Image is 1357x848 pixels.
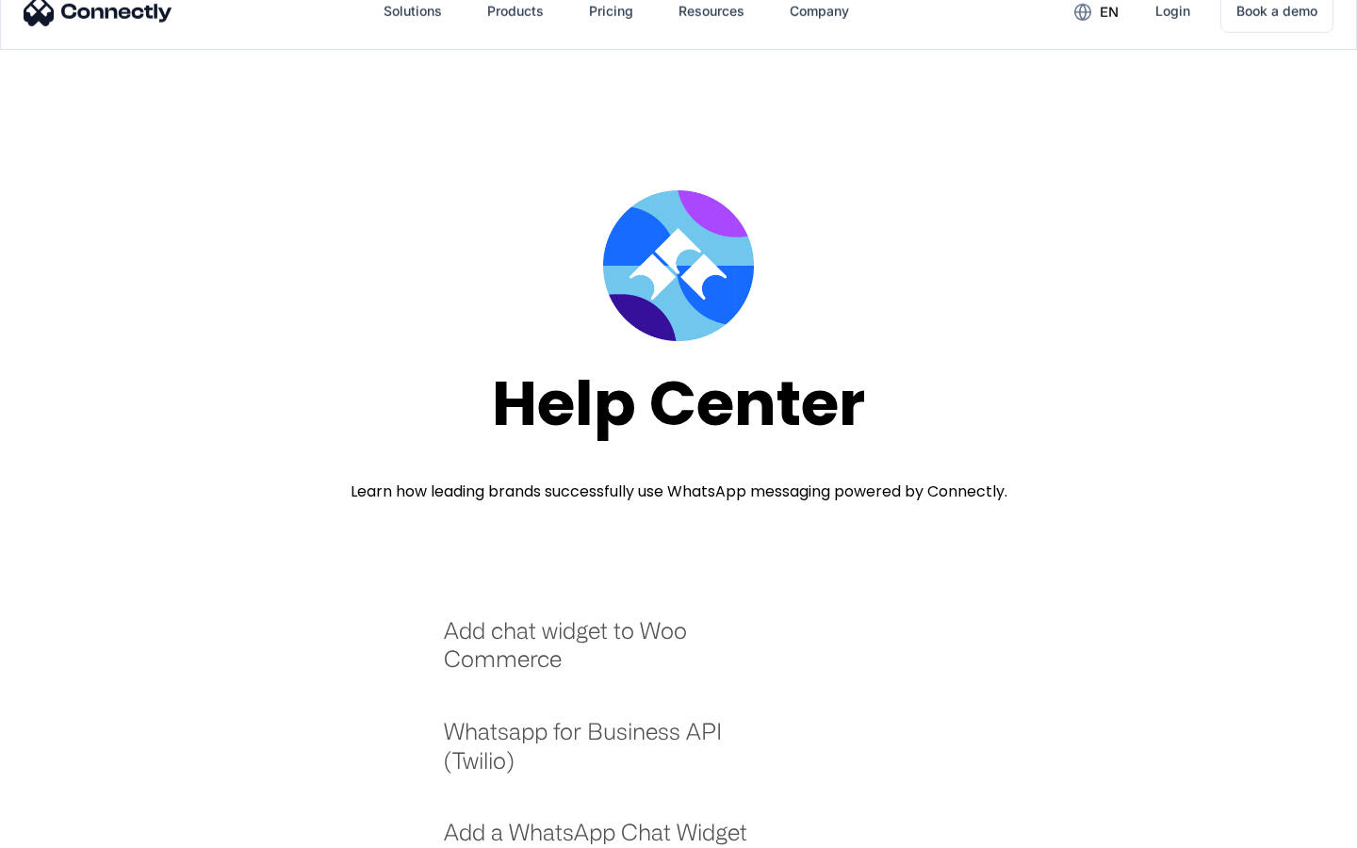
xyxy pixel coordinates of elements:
div: Help Center [492,369,865,438]
a: Whatsapp for Business API (Twilio) [444,717,773,793]
a: Add chat widget to Woo Commerce [444,616,773,693]
div: Learn how leading brands successfully use WhatsApp messaging powered by Connectly. [351,481,1007,503]
ul: Language list [38,815,113,841]
aside: Language selected: English [19,815,113,841]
